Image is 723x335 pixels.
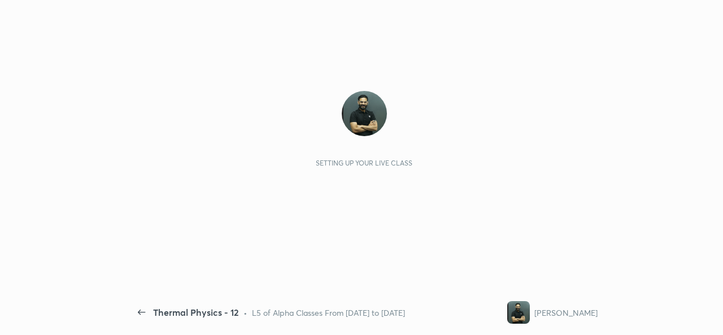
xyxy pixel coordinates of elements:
div: L5 of Alpha Classes From [DATE] to [DATE] [252,307,405,319]
div: • [243,307,247,319]
div: [PERSON_NAME] [534,307,598,319]
div: Setting up your live class [316,159,412,167]
img: f58ef1a84aa445e9980ccb22e346ce40.png [342,91,387,136]
img: f58ef1a84aa445e9980ccb22e346ce40.png [507,301,530,324]
div: Thermal Physics - 12 [153,306,239,319]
